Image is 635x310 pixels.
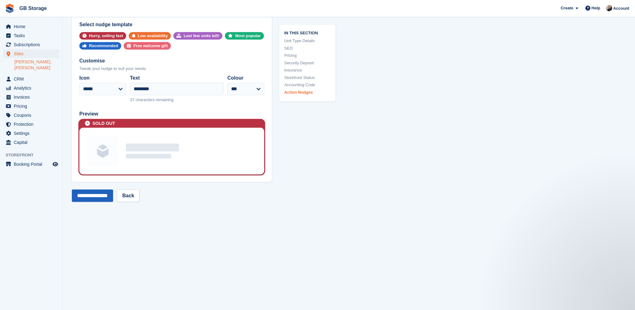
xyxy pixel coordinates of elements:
a: Preview store [52,160,59,168]
label: Text [130,74,224,82]
a: menu [3,111,59,120]
a: Unit Type Details [284,38,330,44]
span: Subscriptions [14,40,51,49]
a: menu [3,40,59,49]
span: Coupons [14,111,51,120]
span: Help [592,5,600,11]
button: Most popular [225,32,264,40]
button: Recommended [79,42,121,50]
a: [PERSON_NAME], [PERSON_NAME] [14,59,59,71]
button: Free welcome gift [124,42,171,50]
img: Unit group image placeholder [87,135,118,167]
a: menu [3,75,59,83]
div: Select nudge template [79,21,264,28]
span: Create [561,5,573,11]
img: Karl Walker [606,5,612,11]
span: In this section [284,29,330,35]
a: Accounting Code [284,82,330,88]
a: Storefront Status [284,74,330,81]
a: Action Nudges [284,89,330,95]
span: Storefront [6,152,62,158]
a: SEO [284,45,330,51]
button: Low availability [129,32,171,40]
label: Colour [227,74,264,82]
a: menu [3,129,59,138]
div: Tweak your nudge to suit your needs. [79,66,264,72]
div: Free welcome gift [133,42,168,50]
span: Analytics [14,84,51,92]
span: characters remaining [136,97,173,102]
span: Settings [14,129,51,138]
span: Invoices [14,93,51,101]
span: Tasks [14,31,51,40]
a: GB Storage [17,3,49,13]
a: Insurance [284,67,330,73]
a: menu [3,138,59,147]
a: menu [3,22,59,31]
a: Security Deposit [284,60,330,66]
div: SOLD OUT [92,120,115,127]
button: Last few units left! [173,32,222,40]
div: Recommended [89,42,118,50]
span: Protection [14,120,51,129]
span: Booking Portal [14,160,51,169]
a: menu [3,31,59,40]
a: menu [3,93,59,101]
span: Pricing [14,102,51,111]
div: Preview [79,110,264,118]
button: Hurry, selling fast [79,32,126,40]
div: Last few units left! [184,32,219,40]
label: Icon [79,74,126,82]
div: Hurry, selling fast [89,32,123,40]
span: Sites [14,49,51,58]
span: Home [14,22,51,31]
span: 37 [130,97,134,102]
a: Back [117,189,139,202]
img: stora-icon-8386f47178a22dfd0bd8f6a31ec36ba5ce8667c1dd55bd0f319d3a0aa187defe.svg [5,4,14,13]
a: Pricing [284,52,330,59]
a: menu [3,160,59,169]
a: menu [3,102,59,111]
a: menu [3,120,59,129]
span: CRM [14,75,51,83]
span: Account [613,5,629,12]
div: Most popular [235,32,261,40]
a: menu [3,49,59,58]
div: Low availability [138,32,168,40]
span: Capital [14,138,51,147]
div: Customise [79,57,264,65]
a: menu [3,84,59,92]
